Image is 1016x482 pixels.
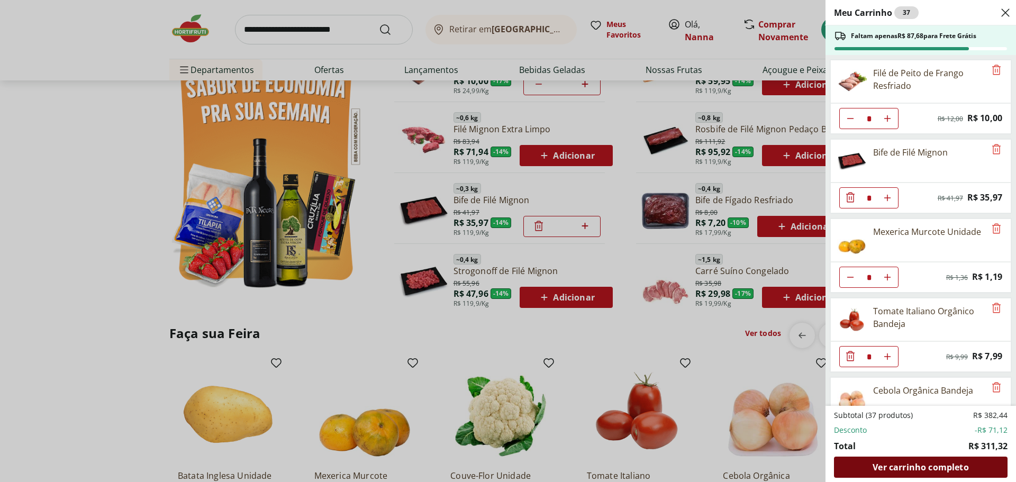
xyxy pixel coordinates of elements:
[968,440,1008,452] span: R$ 311,32
[938,115,963,123] span: R$ 12,00
[990,223,1003,235] button: Remove
[840,187,861,208] button: Diminuir Quantidade
[877,267,898,288] button: Aumentar Quantidade
[990,302,1003,315] button: Remove
[873,305,985,330] div: Tomate Italiano Orgânico Bandeja
[946,274,968,282] span: R$ 1,36
[967,190,1002,205] span: R$ 35,97
[873,225,981,238] div: Mexerica Murcote Unidade
[938,194,963,203] span: R$ 41,97
[873,463,968,471] span: Ver carrinho completo
[894,6,919,19] div: 37
[973,410,1008,421] span: R$ 382,44
[861,108,877,129] input: Quantidade Atual
[834,457,1008,478] a: Ver carrinho completo
[975,425,1008,435] span: -R$ 71,12
[873,146,948,159] div: Bife de Filé Mignon
[840,267,861,288] button: Diminuir Quantidade
[967,111,1002,125] span: R$ 10,00
[946,353,968,361] span: R$ 9,99
[873,67,985,92] div: Filé de Peito de Frango Resfriado
[834,6,919,19] h2: Meu Carrinho
[840,346,861,367] button: Diminuir Quantidade
[877,187,898,208] button: Aumentar Quantidade
[877,346,898,367] button: Aumentar Quantidade
[851,32,976,40] span: Faltam apenas R$ 87,68 para Frete Grátis
[873,384,973,397] div: Cebola Orgânica Bandeja
[840,108,861,129] button: Diminuir Quantidade
[861,188,877,208] input: Quantidade Atual
[877,108,898,129] button: Aumentar Quantidade
[837,384,867,414] img: Principal
[834,440,856,452] span: Total
[972,270,1002,284] span: R$ 1,19
[837,305,867,334] img: Principal
[861,347,877,367] input: Quantidade Atual
[990,143,1003,156] button: Remove
[834,410,913,421] span: Subtotal (37 produtos)
[972,349,1002,363] span: R$ 7,99
[837,67,867,96] img: Filé de Peito de Frango Resfriado
[861,267,877,287] input: Quantidade Atual
[837,225,867,255] img: Principal
[990,64,1003,77] button: Remove
[990,381,1003,394] button: Remove
[837,146,867,176] img: Principal
[834,425,867,435] span: Desconto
